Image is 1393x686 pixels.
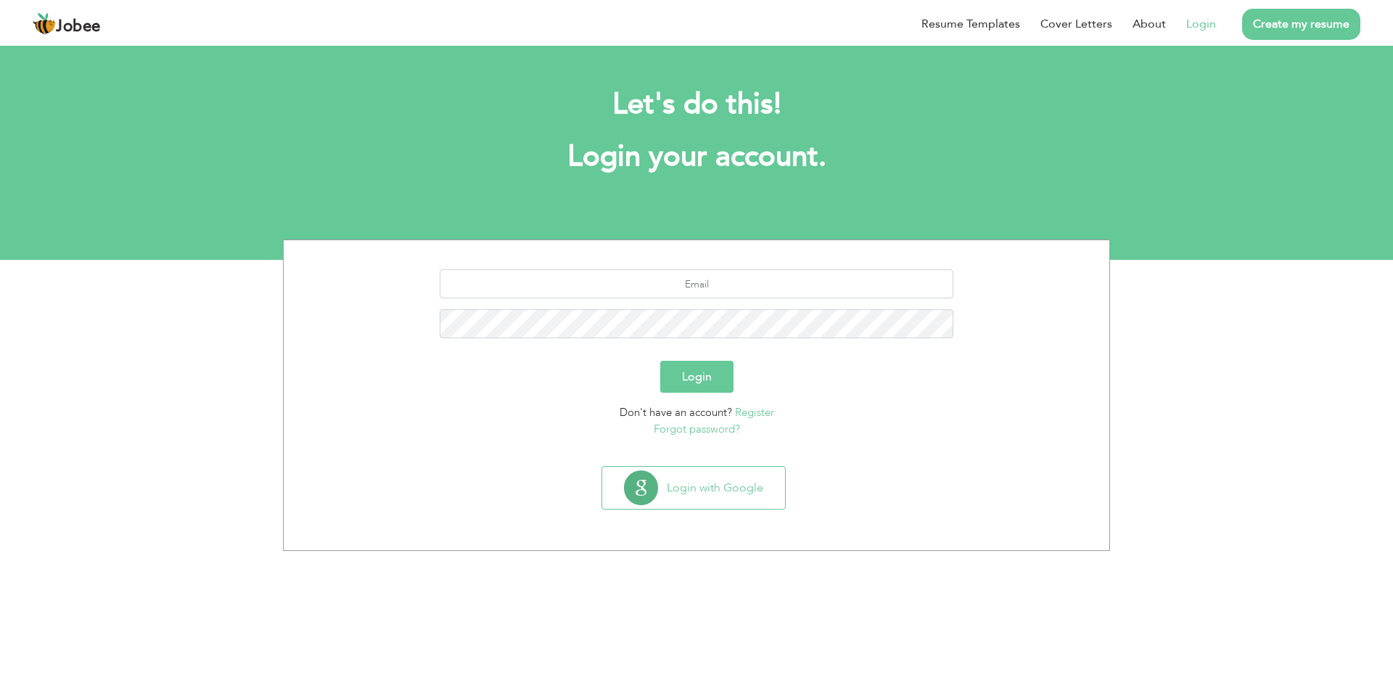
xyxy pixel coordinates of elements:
a: Register [735,405,774,420]
img: jobee.io [33,12,56,36]
a: Login [1186,15,1216,33]
a: Jobee [33,12,101,36]
input: Email [440,269,954,298]
a: Forgot password? [654,422,740,436]
span: Jobee [56,19,101,35]
button: Login with Google [602,467,785,509]
h1: Login your account. [305,138,1088,176]
button: Login [660,361,734,393]
a: Cover Letters [1040,15,1112,33]
a: Create my resume [1242,9,1360,40]
a: About [1133,15,1166,33]
h2: Let's do this! [305,86,1088,123]
span: Don't have an account? [620,405,732,420]
a: Resume Templates [921,15,1020,33]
